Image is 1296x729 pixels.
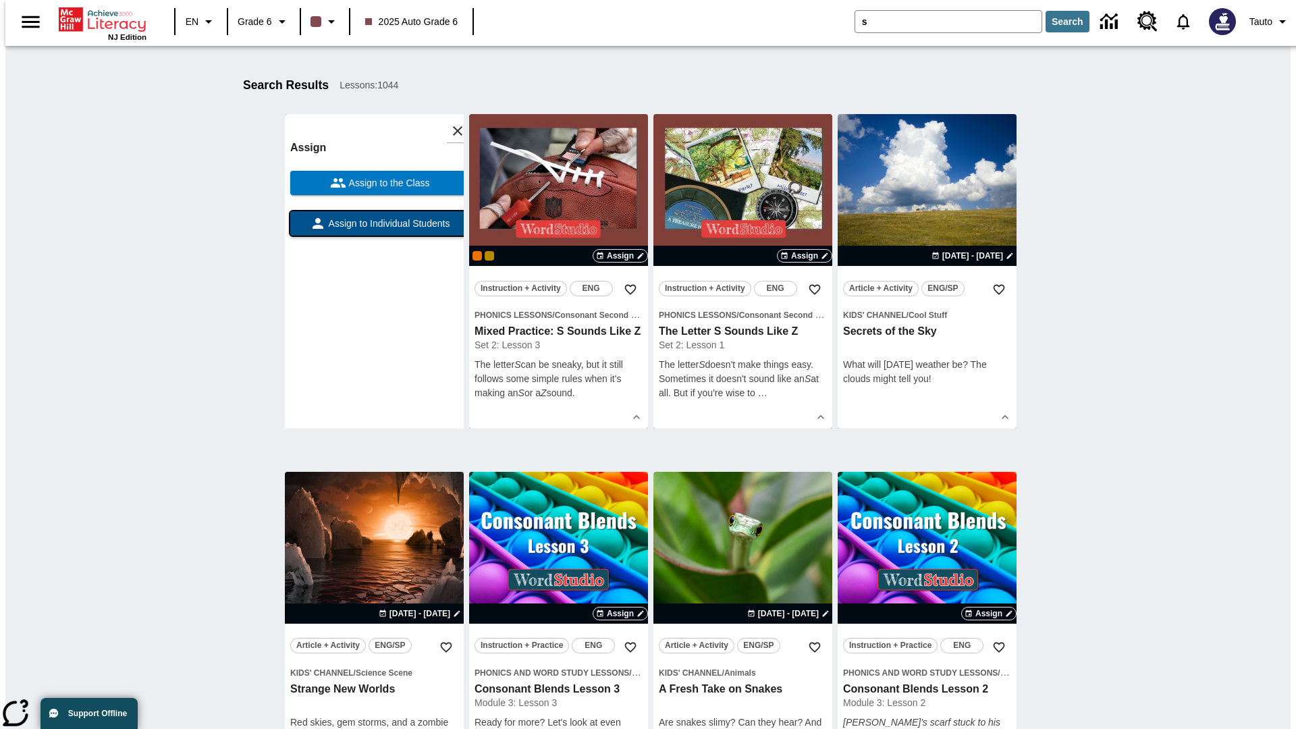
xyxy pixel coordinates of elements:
span: Consonant Blends [1000,668,1072,678]
span: ENG [767,281,784,296]
a: Resource Center, Will open in new tab [1129,3,1166,40]
button: ENG [570,281,613,296]
span: ENG [585,639,602,653]
button: Article + Activity [290,638,366,653]
span: Instruction + Practice [481,639,563,653]
button: Instruction + Activity [659,281,751,296]
h1: Search Results [243,78,329,92]
button: Assign Choose Dates [593,249,648,263]
a: Data Center [1092,3,1129,40]
p: The letter can be sneaky, but it still follows some simple rules when it's making an or a sound. [475,358,643,400]
span: Topic: Phonics Lessons/Consonant Second Sounds [659,308,827,322]
span: Instruction + Activity [481,281,561,296]
span: / [722,668,724,678]
button: ENG [940,638,983,653]
span: Topic: Kids' Channel/Science Scene [290,666,458,680]
span: Assign to Individual Students [326,217,450,231]
span: Topic: Kids' Channel/Cool Stuff [843,308,1011,322]
img: Avatar [1209,8,1236,35]
button: Show Details [626,407,647,427]
span: ENG [583,281,600,296]
span: Kids' Channel [659,668,722,678]
button: Article + Activity [843,281,919,296]
button: Instruction + Practice [475,638,569,653]
span: Instruction + Practice [849,639,932,653]
p: What will [DATE] weather be? The clouds might tell you! [843,358,1011,386]
div: 25auto Dual International [485,251,494,261]
span: … [758,387,767,398]
button: Instruction + Activity [475,281,567,296]
em: S [518,387,524,398]
button: Instruction + Practice [843,638,938,653]
span: Assign to the Class [346,176,430,190]
button: Aug 22 - Aug 22 Choose Dates [929,250,1017,262]
span: Topic: Phonics and Word Study Lessons/Consonant Blends [475,666,643,680]
button: Class color is dark brown. Change class color [305,9,345,34]
button: ENG/SP [737,638,780,653]
div: 25auto Dual International -1 [473,251,482,261]
span: / [736,310,738,320]
button: Add to Favorites [987,277,1011,302]
span: [DATE] - [DATE] [389,607,450,620]
button: Add to Favorites [803,635,827,659]
span: ENG/SP [927,281,958,296]
span: Tauto [1249,15,1272,29]
span: / [552,310,554,320]
span: [DATE] - [DATE] [942,250,1003,262]
span: Article + Activity [665,639,728,653]
span: Assign [607,607,634,620]
button: ENG [754,281,797,296]
span: Topic: Kids' Channel/Animals [659,666,827,680]
span: Phonics and Word Study Lessons [475,668,629,678]
span: Consonant Second Sounds [739,310,845,320]
span: Topic: Phonics and Word Study Lessons/Consonant Blends [843,666,1011,680]
span: Topic: Phonics Lessons/Consonant Second Sounds [475,308,643,322]
button: Assign to the Class [290,171,469,195]
span: Assign [975,607,1002,620]
em: S [805,373,811,384]
em: S [699,359,705,370]
button: Search [1046,11,1089,32]
button: Add to Favorites [987,635,1011,659]
button: ENG [572,638,615,653]
p: The letter doesn't make things easy. Sometimes it doesn't sound like an at all. But if you're wis... [659,358,827,400]
button: Show Details [811,407,831,427]
button: Assign Choose Dates [777,249,832,263]
input: search field [855,11,1042,32]
button: Show Details [995,407,1015,427]
div: lesson details [469,114,648,429]
div: lesson details [285,114,464,429]
h3: Mixed Practice: S Sounds Like Z [475,325,643,339]
span: Animals [724,668,756,678]
span: Support Offline [68,709,127,718]
button: Add to Favorites [434,635,458,659]
button: Select a new avatar [1201,4,1244,39]
span: Instruction + Activity [665,281,745,296]
button: Profile/Settings [1244,9,1296,34]
span: ENG/SP [743,639,774,653]
button: Grade: Grade 6, Select a grade [232,9,296,34]
span: Grade 6 [238,15,272,29]
button: ENG/SP [369,638,412,653]
button: Aug 26 - Aug 26 Choose Dates [745,607,832,620]
h3: Strange New Worlds [290,682,458,697]
span: / [629,667,641,678]
button: Open side menu [11,2,51,42]
span: Science Scene [356,668,412,678]
button: Close [446,119,469,142]
button: Assign Choose Dates [593,607,648,620]
em: S [514,359,520,370]
div: lesson details [838,114,1017,429]
button: Add to Favorites [803,277,827,302]
span: Kids' Channel [843,310,907,320]
h3: Consonant Blends Lesson 2 [843,682,1011,697]
span: Phonics Lessons [659,310,736,320]
span: Assign [607,250,634,262]
span: EN [186,15,198,29]
span: [DATE] - [DATE] [758,607,819,620]
span: Consonant Second Sounds [555,310,661,320]
span: Consonant Blends [632,668,703,678]
span: Article + Activity [296,639,360,653]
